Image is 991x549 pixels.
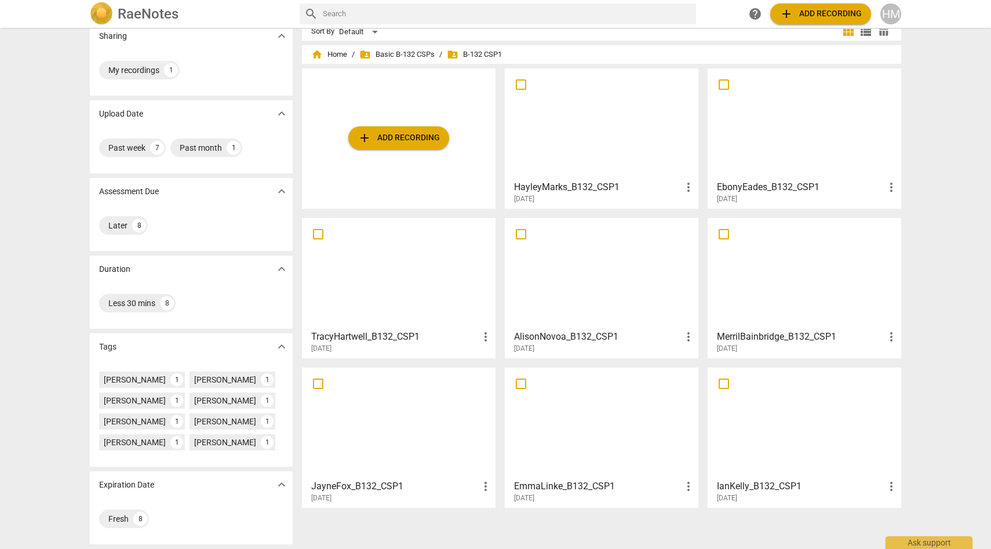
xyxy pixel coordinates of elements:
button: Show more [273,476,290,493]
span: / [439,50,442,59]
span: more_vert [682,180,695,194]
div: 1 [227,141,241,155]
button: Show more [273,260,290,278]
span: expand_more [275,107,289,121]
div: Sort By [311,27,334,36]
div: 7 [150,141,164,155]
a: TracyHartwell_B132_CSP1[DATE] [306,222,491,353]
button: HM [880,3,901,24]
h2: RaeNotes [118,6,178,22]
a: AlisonNovoa_B132_CSP1[DATE] [509,222,694,353]
div: [PERSON_NAME] [104,395,166,406]
div: 8 [132,219,146,232]
span: Basic B-132 CSPs [359,49,435,60]
div: 1 [164,63,178,77]
span: folder_shared [447,49,458,60]
div: Ask support [886,536,972,549]
span: more_vert [479,479,493,493]
span: more_vert [884,330,898,344]
p: Assessment Due [99,186,159,198]
span: add [779,7,793,21]
div: [PERSON_NAME] [104,374,166,386]
span: expand_more [275,340,289,354]
a: Help [745,3,766,24]
span: B-132 CSP1 [447,49,502,60]
div: 1 [261,373,274,386]
button: Upload [770,3,871,24]
span: help [748,7,762,21]
span: folder_shared [359,49,371,60]
span: [DATE] [717,194,737,204]
span: view_module [841,25,855,39]
span: [DATE] [514,344,534,354]
span: Add recording [779,7,862,21]
span: [DATE] [717,344,737,354]
button: Show more [273,183,290,200]
h3: HayleyMarks_B132_CSP1 [514,180,682,194]
div: Default [339,23,382,41]
h3: EmmaLinke_B132_CSP1 [514,479,682,493]
span: more_vert [682,479,695,493]
img: Logo [90,2,113,26]
span: [DATE] [311,344,331,354]
a: HayleyMarks_B132_CSP1[DATE] [509,72,694,203]
div: 8 [133,512,147,526]
div: 1 [170,394,183,407]
div: 8 [160,296,174,310]
p: Sharing [99,30,127,42]
span: [DATE] [514,194,534,204]
a: EbonyEades_B132_CSP1[DATE] [712,72,897,203]
button: Show more [273,338,290,355]
span: more_vert [682,330,695,344]
span: expand_more [275,184,289,198]
span: [DATE] [311,493,331,503]
span: home [311,49,323,60]
span: more_vert [479,330,493,344]
span: view_list [859,25,873,39]
h3: TracyHartwell_B132_CSP1 [311,330,479,344]
div: 1 [261,394,274,407]
div: [PERSON_NAME] [194,395,256,406]
h3: MerrilBainbridge_B132_CSP1 [717,330,884,344]
div: My recordings [108,64,159,76]
p: Upload Date [99,108,143,120]
div: [PERSON_NAME] [104,437,166,448]
button: Table view [875,23,892,41]
span: table_chart [878,26,889,37]
div: 1 [261,415,274,428]
div: Past week [108,142,145,154]
a: MerrilBainbridge_B132_CSP1[DATE] [712,222,897,353]
button: List view [857,23,875,41]
a: LogoRaeNotes [90,2,290,26]
a: IanKelly_B132_CSP1[DATE] [712,372,897,503]
span: expand_more [275,262,289,276]
span: / [352,50,355,59]
a: JayneFox_B132_CSP1[DATE] [306,372,491,503]
span: more_vert [884,180,898,194]
p: Expiration Date [99,479,154,491]
p: Tags [99,341,116,353]
h3: AlisonNovoa_B132_CSP1 [514,330,682,344]
div: 1 [170,415,183,428]
div: [PERSON_NAME] [194,374,256,386]
div: [PERSON_NAME] [194,437,256,448]
span: Home [311,49,347,60]
span: more_vert [884,479,898,493]
h3: IanKelly_B132_CSP1 [717,479,884,493]
div: 1 [170,373,183,386]
div: Fresh [108,513,129,525]
div: Later [108,220,127,231]
span: add [358,131,371,145]
span: Add recording [358,131,440,145]
span: search [304,7,318,21]
a: EmmaLinke_B132_CSP1[DATE] [509,372,694,503]
button: Show more [273,105,290,122]
span: [DATE] [514,493,534,503]
button: Tile view [840,23,857,41]
div: [PERSON_NAME] [104,416,166,427]
div: [PERSON_NAME] [194,416,256,427]
button: Show more [273,27,290,45]
button: Upload [348,126,449,150]
p: Duration [99,263,130,275]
